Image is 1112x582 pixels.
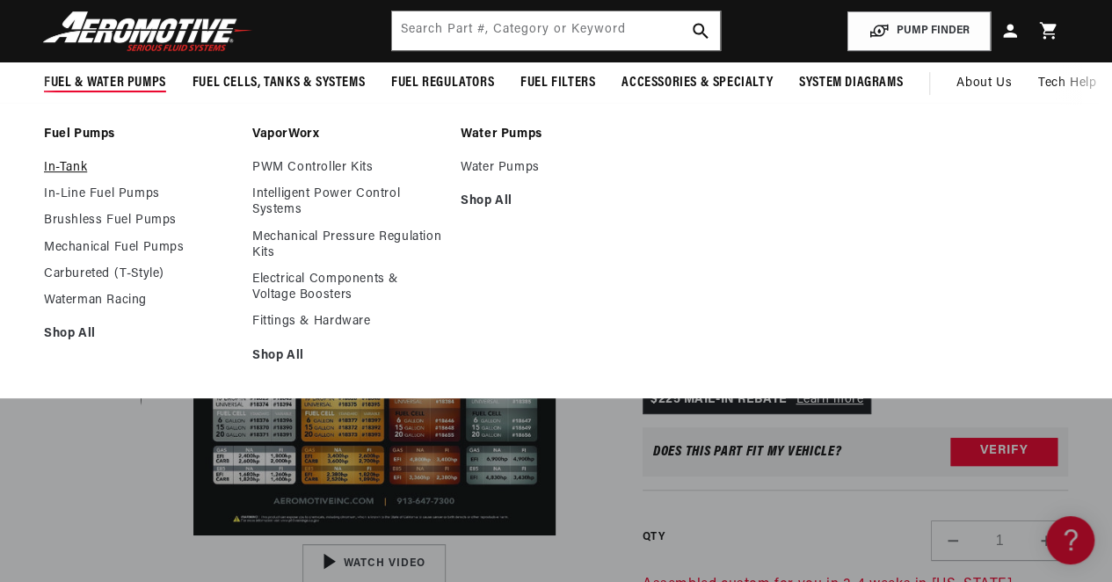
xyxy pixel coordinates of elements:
[391,74,494,92] span: Fuel Regulators
[1025,62,1109,105] summary: Tech Help
[252,160,443,176] a: PWM Controller Kits
[44,293,235,309] a: Waterman Racing
[44,266,235,282] a: Carbureted (T-Style)
[44,326,235,342] a: Shop All
[44,160,235,176] a: In-Tank
[608,62,786,104] summary: Accessories & Specialty
[18,122,334,139] div: General
[643,530,665,545] label: QTY
[461,193,651,209] a: Shop All
[786,62,916,104] summary: System Diagrams
[681,11,720,50] button: search button
[44,127,235,142] a: Fuel Pumps
[44,74,166,92] span: Fuel & Water Pumps
[1038,74,1096,93] span: Tech Help
[179,62,378,104] summary: Fuel Cells, Tanks & Systems
[621,74,773,92] span: Accessories & Specialty
[461,127,651,142] a: Water Pumps
[252,314,443,330] a: Fittings & Hardware
[193,74,365,92] span: Fuel Cells, Tanks & Systems
[252,348,443,364] a: Shop All
[461,160,651,176] a: Water Pumps
[392,11,720,50] input: Search by Part Number, Category or Keyword
[31,62,179,104] summary: Fuel & Water Pumps
[38,11,258,52] img: Aeromotive
[44,213,235,229] a: Brushless Fuel Pumps
[18,194,334,211] div: Frequently Asked Questions
[950,437,1057,465] button: Verify
[507,62,608,104] summary: Fuel Filters
[242,506,338,523] a: POWERED BY ENCHANT
[18,149,334,177] a: Getting Started
[18,360,334,387] a: Brushless Fuel Pumps
[643,387,871,413] p: $225 MAIL-IN REBATE
[956,76,1012,90] span: About Us
[252,229,443,261] a: Mechanical Pressure Regulation Kits
[847,11,991,51] button: PUMP FINDER
[943,62,1025,105] a: About Us
[18,331,334,359] a: 340 Stealth Fuel Pumps
[18,277,334,304] a: Carbureted Regulators
[796,393,863,406] a: Learn more
[252,186,443,218] a: Intelligent Power Control Systems
[653,444,842,458] div: Does This part fit My vehicle?
[44,186,235,202] a: In-Line Fuel Pumps
[252,272,443,303] a: Electrical Components & Voltage Boosters
[252,127,443,142] a: VaporWorx
[18,470,334,501] button: Contact Us
[378,62,507,104] summary: Fuel Regulators
[520,74,595,92] span: Fuel Filters
[18,304,334,331] a: EFI Fuel Pumps
[44,240,235,256] a: Mechanical Fuel Pumps
[18,222,334,250] a: EFI Regulators
[799,74,903,92] span: System Diagrams
[18,250,334,277] a: Carbureted Fuel Pumps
